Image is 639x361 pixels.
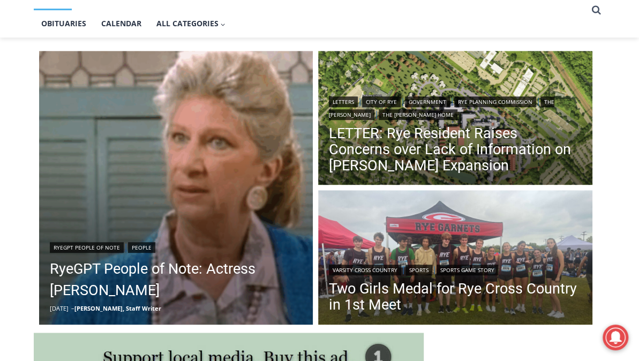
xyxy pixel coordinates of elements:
[39,51,313,325] img: (PHOTO: Sheridan in an episode of ALF. Public Domain.)
[405,96,450,107] a: Government
[318,51,592,188] a: Read More LETTER: Rye Resident Raises Concerns over Lack of Information on Osborn Expansion
[280,107,497,131] span: Intern @ [DOMAIN_NAME]
[379,109,457,120] a: The [PERSON_NAME] Home
[405,265,432,275] a: Sports
[318,190,592,327] a: Read More Two Girls Medal for Rye Cross Country in 1st Meet
[1,108,108,133] a: Open Tues. - Sun. [PHONE_NUMBER]
[50,304,69,312] time: [DATE]
[50,242,124,253] a: RyeGPT People of Note
[329,96,358,107] a: Letters
[329,125,582,174] a: LETTER: Rye Resident Raises Concerns over Lack of Information on [PERSON_NAME] Expansion
[270,1,506,104] div: "[PERSON_NAME] and I covered the [DATE] Parade, which was a really eye opening experience as I ha...
[128,242,155,253] a: People
[3,110,105,151] span: Open Tues. - Sun. [PHONE_NUMBER]
[50,240,303,253] div: |
[454,96,536,107] a: Rye Planning Commission
[110,67,157,128] div: "the precise, almost orchestrated movements of cutting and assembling sushi and [PERSON_NAME] mak...
[258,104,519,133] a: Intern @ [DOMAIN_NAME]
[362,96,401,107] a: City of Rye
[50,258,303,301] a: RyeGPT People of Note: Actress [PERSON_NAME]
[94,10,149,37] a: Calendar
[71,304,74,312] span: –
[329,265,401,275] a: Varsity Cross Country
[39,51,313,325] a: Read More RyeGPT People of Note: Actress Liz Sheridan
[587,1,606,20] button: View Search Form
[34,10,94,37] a: Obituaries
[318,190,592,327] img: (PHOTO: The Rye Varsity Cross Country team after their first meet on Saturday, September 6, 2025....
[329,262,582,275] div: | |
[318,51,592,188] img: (PHOTO: Illustrative plan of The Osborn's proposed site plan from the July 10, 2025 planning comm...
[329,281,582,313] a: Two Girls Medal for Rye Cross Country in 1st Meet
[149,10,234,37] button: Child menu of All Categories
[329,94,582,120] div: | | | | |
[74,304,161,312] a: [PERSON_NAME], Staff Writer
[437,265,498,275] a: Sports Game Story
